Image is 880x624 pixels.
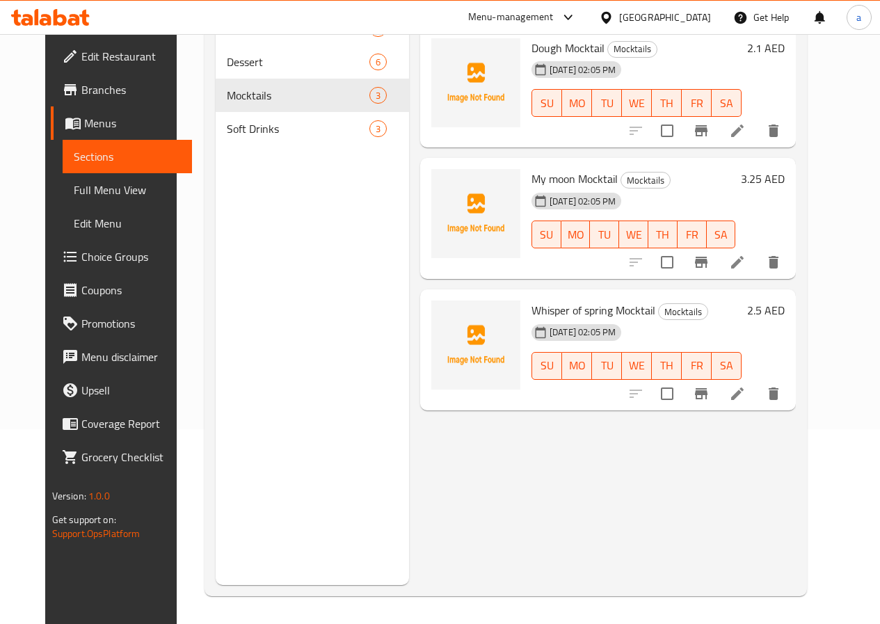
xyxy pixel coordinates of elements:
div: Dessert6 [216,45,409,79]
a: Menu disclaimer [51,340,192,374]
span: [DATE] 02:05 PM [544,195,621,208]
span: Whisper of spring Mocktail [531,300,655,321]
div: Mocktails3 [216,79,409,112]
span: 3 [370,89,386,102]
a: Edit Menu [63,207,192,240]
span: MO [568,93,586,113]
button: Branch-specific-item [685,246,718,279]
span: Grocery Checklist [81,449,181,465]
span: Soft Drinks [227,120,369,137]
button: Branch-specific-item [685,377,718,410]
a: Full Menu View [63,173,192,207]
img: Dough Mocktail [431,38,520,127]
a: Edit menu item [729,122,746,139]
button: WE [619,221,648,248]
span: Upsell [81,382,181,399]
span: Sections [74,148,181,165]
button: FR [682,352,712,380]
span: TH [654,225,672,245]
span: SU [538,93,557,113]
button: SU [531,352,562,380]
span: Mocktails [608,41,657,57]
span: 6 [370,56,386,69]
button: FR [678,221,707,248]
div: items [369,87,387,104]
div: Soft Drinks3 [216,112,409,145]
span: FR [687,355,706,376]
span: 1.0.0 [88,487,110,505]
span: TU [598,93,616,113]
span: Dessert [227,54,369,70]
span: 3 [370,122,386,136]
button: delete [757,377,790,410]
button: SA [712,89,742,117]
div: Menu-management [468,9,554,26]
span: Mocktails [659,304,707,320]
a: Edit menu item [729,254,746,271]
span: MO [567,225,585,245]
button: TH [652,89,682,117]
button: TU [592,352,622,380]
span: SU [538,355,557,376]
span: [DATE] 02:05 PM [544,326,621,339]
a: Grocery Checklist [51,440,192,474]
button: SU [531,221,561,248]
div: items [369,120,387,137]
button: WE [622,89,652,117]
span: TH [657,93,676,113]
a: Menus [51,106,192,140]
a: Edit Restaurant [51,40,192,73]
span: Version: [52,487,86,505]
span: Coupons [81,282,181,298]
a: Coupons [51,273,192,307]
a: Sections [63,140,192,173]
span: Mocktails [621,173,670,189]
div: Mocktails [621,172,671,189]
button: SA [707,221,736,248]
span: Promotions [81,315,181,332]
span: FR [687,93,706,113]
nav: Menu sections [216,6,409,151]
button: delete [757,246,790,279]
span: Dough Mocktail [531,38,605,58]
button: TU [592,89,622,117]
button: delete [757,114,790,147]
span: Edit Restaurant [81,48,181,65]
span: [DATE] 02:05 PM [544,63,621,77]
span: SA [717,355,736,376]
span: Coverage Report [81,415,181,432]
span: Full Menu View [74,182,181,198]
div: Mocktails [607,41,657,58]
span: WE [625,225,643,245]
div: Mocktails [658,303,708,320]
button: SA [712,352,742,380]
h6: 3.25 AED [741,169,785,189]
button: WE [622,352,652,380]
button: FR [682,89,712,117]
span: Choice Groups [81,248,181,265]
a: Coverage Report [51,407,192,440]
span: Edit Menu [74,215,181,232]
span: Branches [81,81,181,98]
span: My moon Mocktail [531,168,618,189]
img: My moon Mocktail [431,169,520,258]
span: TU [598,355,616,376]
div: [GEOGRAPHIC_DATA] [619,10,711,25]
span: Menu disclaimer [81,349,181,365]
a: Upsell [51,374,192,407]
h6: 2.5 AED [747,301,785,320]
span: a [856,10,861,25]
a: Branches [51,73,192,106]
span: MO [568,355,586,376]
button: MO [562,352,592,380]
span: Select to update [653,248,682,277]
span: WE [627,93,646,113]
span: Mocktails [227,87,369,104]
button: TH [652,352,682,380]
button: TH [648,221,678,248]
span: WE [627,355,646,376]
a: Promotions [51,307,192,340]
span: Menus [84,115,181,131]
